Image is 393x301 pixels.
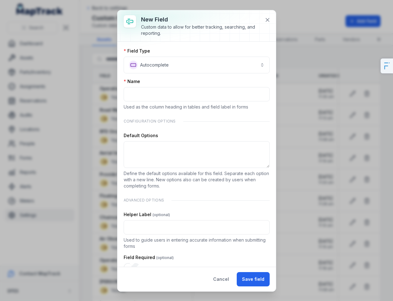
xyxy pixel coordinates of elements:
[124,220,270,234] input: :r20m:-form-item-label
[124,141,270,168] textarea: :r20l:-form-item-label
[124,78,140,85] label: Name
[124,170,270,189] p: Define the default options available for this field. Separate each option with a new line. New op...
[124,48,150,54] label: Field Type
[141,15,260,24] h3: New field
[124,194,270,206] div: Advanced Options
[208,272,234,286] button: Cancel
[124,87,270,101] input: :r20k:-form-item-label
[124,263,140,272] input: :r20n:-form-item-label
[124,115,270,127] div: Configuration Options
[237,272,270,286] button: Save field
[124,132,158,139] label: Default Options
[124,104,270,110] p: Used as the column heading in tables and field label in forms
[141,24,260,36] div: Custom data to allow for better tracking, searching, and reporting.
[124,211,170,218] label: Helper Label
[124,254,174,261] label: Field Required
[124,237,270,249] p: Used to guide users in entering accurate information when submitting forms
[124,57,270,73] button: Autocomplete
